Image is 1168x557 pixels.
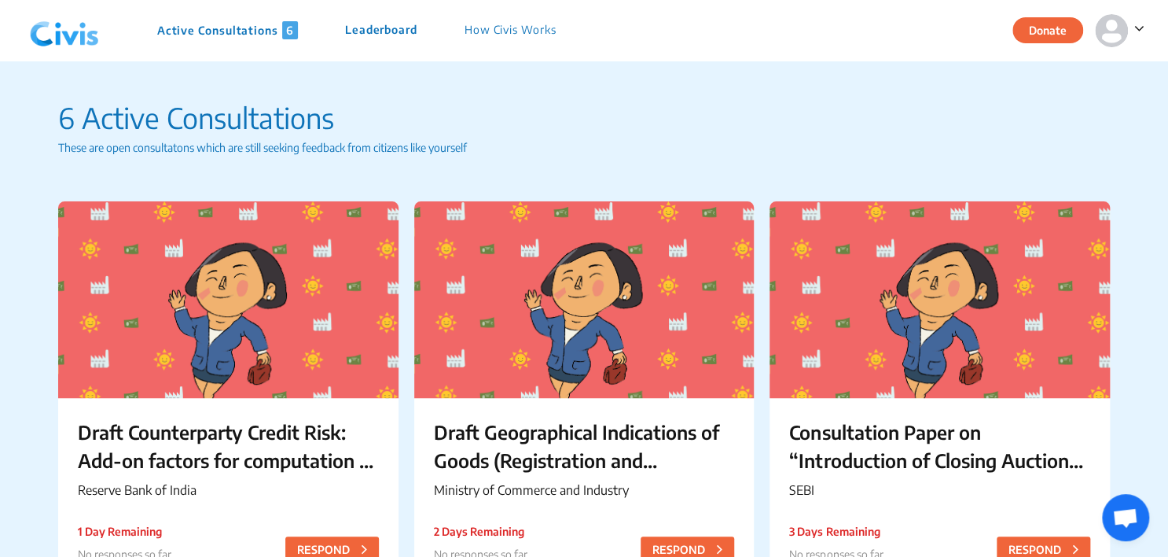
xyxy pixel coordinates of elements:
p: Draft Geographical Indications of Goods (Registration and Protection) (Amendment) Rules, 2025 [434,418,734,474]
span: 6 [282,21,298,39]
p: Consultation Paper on “Introduction of Closing Auction Session in the Equity Cash Segment” [789,418,1089,474]
button: Donate [1012,17,1083,43]
p: 6 Active Consultations [58,97,1109,139]
img: person-default.svg [1095,14,1128,47]
p: Active Consultations [157,21,298,39]
p: Leaderboard [345,21,417,39]
p: 2 Days Remaining [434,523,527,540]
p: SEBI [789,481,1089,500]
p: These are open consultatons which are still seeking feedback from citizens like yourself [58,139,1109,156]
img: navlogo.png [24,7,105,54]
p: 1 Day Remaining [78,523,171,540]
p: How Civis Works [465,21,556,39]
a: Donate [1012,21,1095,37]
p: Draft Counterparty Credit Risk: Add-on factors for computation of Potential Future Exposure - Rev... [78,418,378,474]
p: Ministry of Commerce and Industry [434,481,734,500]
div: Open chat [1102,494,1149,541]
p: Reserve Bank of India [78,481,378,500]
p: 3 Days Remaining [789,523,883,540]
